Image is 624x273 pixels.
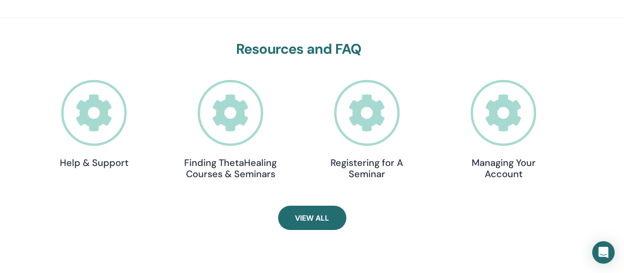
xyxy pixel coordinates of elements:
a: Finding ThetaHealing Courses & Seminars [184,80,277,180]
h4: Registering for A Seminar [320,157,414,180]
span: View All [295,213,329,223]
a: Help & Support [47,80,141,168]
a: View All [278,206,346,230]
a: Managing Your Account [457,80,550,180]
h4: Managing Your Account [457,157,550,180]
h4: Finding ThetaHealing Courses & Seminars [184,157,277,180]
div: Open Intercom Messenger [592,241,615,264]
h3: Resources and FAQ [47,41,550,57]
h4: Help & Support [47,157,141,168]
a: Registering for A Seminar [320,80,414,180]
